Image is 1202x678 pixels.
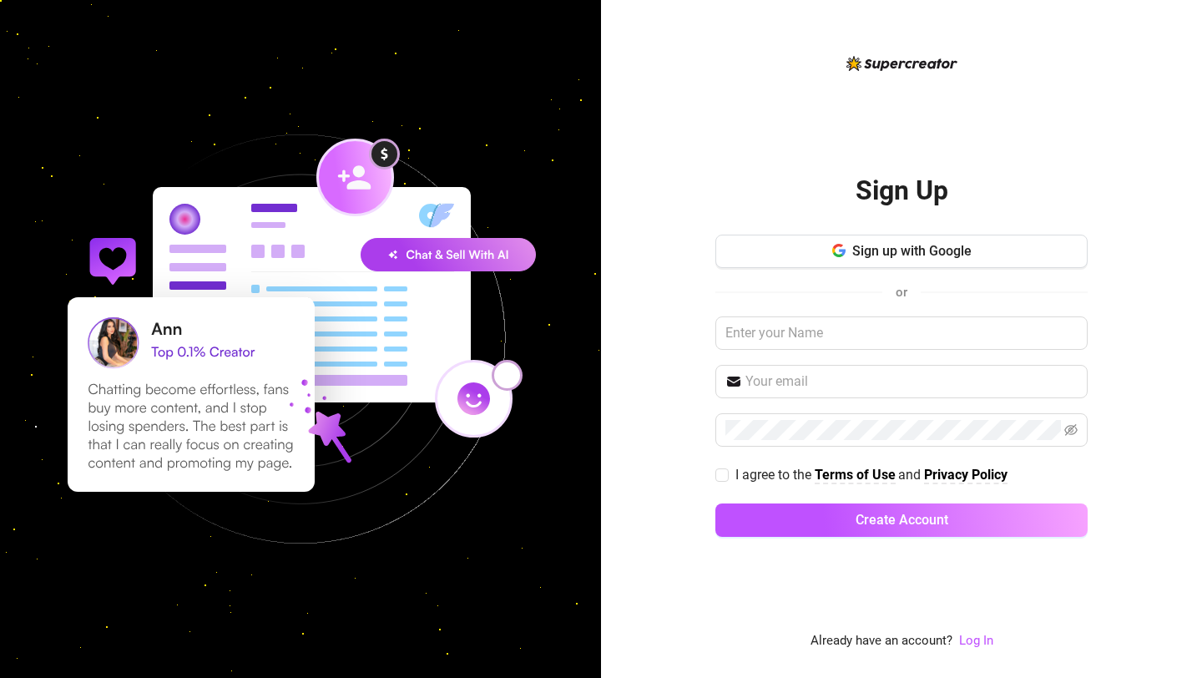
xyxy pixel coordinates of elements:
a: Log In [959,633,993,648]
h2: Sign Up [856,174,948,208]
input: Your email [745,372,1078,392]
span: Already have an account? [811,631,952,651]
a: Privacy Policy [924,467,1008,484]
a: Terms of Use [815,467,896,484]
img: logo-BBDzfeDw.svg [846,56,957,71]
span: I agree to the [735,467,815,483]
strong: Privacy Policy [924,467,1008,483]
img: signup-background-D0MIrEPF.svg [12,50,589,628]
span: Sign up with Google [852,243,972,259]
button: Create Account [715,503,1088,537]
span: and [898,467,924,483]
span: Create Account [856,512,948,528]
span: eye-invisible [1064,423,1078,437]
strong: Terms of Use [815,467,896,483]
button: Sign up with Google [715,235,1088,268]
a: Log In [959,631,993,651]
input: Enter your Name [715,316,1088,350]
span: or [896,285,907,300]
